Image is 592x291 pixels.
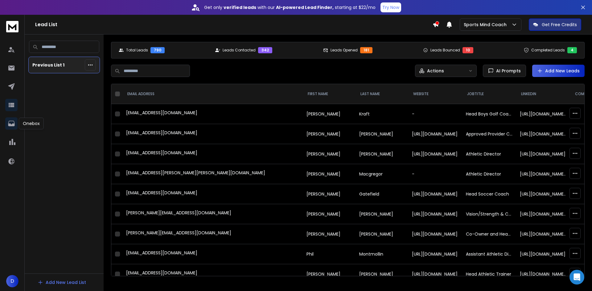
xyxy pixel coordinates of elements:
td: [PERSON_NAME] [303,264,356,284]
div: [EMAIL_ADDRESS][DOMAIN_NAME] [126,190,299,198]
td: [PERSON_NAME] [303,224,356,244]
td: [PERSON_NAME] [303,204,356,224]
td: [PERSON_NAME] [356,124,408,144]
th: website [408,84,462,104]
button: D [6,275,18,287]
div: 790 [150,47,165,53]
button: AI Prompts [483,65,526,77]
td: [PERSON_NAME] [303,104,356,124]
td: [URL][DOMAIN_NAME] [408,144,462,164]
button: Try Now [380,2,401,12]
button: Get Free Credits [529,18,581,31]
div: Onebox [19,118,44,129]
td: Head Boys Golf Coach [462,104,516,124]
td: [PERSON_NAME] [303,144,356,164]
td: [PERSON_NAME] [303,164,356,184]
td: [URL][DOMAIN_NAME][PERSON_NAME] [516,184,570,204]
h1: Lead List [35,21,433,28]
td: Phil [303,244,356,264]
td: Vision/Strength & Conditioning Coach (Owner) [462,204,516,224]
strong: AI-powered Lead Finder, [276,4,334,10]
td: Athletic Director [462,144,516,164]
td: [URL][DOMAIN_NAME] [408,224,462,244]
p: Sports Mind Coach [464,22,509,28]
td: [URL][DOMAIN_NAME] [408,184,462,204]
p: Get only with our starting at $22/mo [204,4,376,10]
a: Add New Leads [537,68,580,74]
td: [PERSON_NAME] [356,144,408,164]
td: Montmollin [356,244,408,264]
div: [EMAIL_ADDRESS][PERSON_NAME][PERSON_NAME][DOMAIN_NAME] [126,170,299,178]
td: Approved Provider Coordinator, Athletic Trainer [462,124,516,144]
td: [URL][DOMAIN_NAME] [408,124,462,144]
td: Head Athletic Trainer [462,264,516,284]
div: 4 [567,47,577,53]
td: - [408,104,462,124]
th: linkedIn [516,84,570,104]
div: 342 [258,47,272,53]
td: [PERSON_NAME] [356,264,408,284]
td: [PERSON_NAME] [303,184,356,204]
p: Leads Contacted [223,48,256,53]
td: [URL][DOMAIN_NAME] [516,144,570,164]
td: [PERSON_NAME] [356,204,408,224]
p: Actions [427,68,444,74]
p: Previous List 1 [32,62,64,68]
strong: verified leads [224,4,256,10]
span: AI Prompts [494,68,521,74]
td: Head Soccer Coach [462,184,516,204]
td: [PERSON_NAME] [356,224,408,244]
th: FIRST NAME [303,84,356,104]
button: Add New Lead List [33,276,91,289]
div: [EMAIL_ADDRESS][DOMAIN_NAME] [126,270,299,278]
td: [URL][DOMAIN_NAME][PERSON_NAME] [516,164,570,184]
div: [EMAIL_ADDRESS][DOMAIN_NAME] [126,130,299,138]
td: [URL][DOMAIN_NAME] [516,244,570,264]
td: [URL][DOMAIN_NAME] [408,244,462,264]
td: [URL][DOMAIN_NAME][PERSON_NAME] [516,204,570,224]
div: 181 [360,47,372,53]
td: Assistant Athletic Director for Communications [462,244,516,264]
div: [EMAIL_ADDRESS][DOMAIN_NAME] [126,250,299,258]
th: EMAIL ADDRESS [122,84,303,104]
div: Open Intercom Messenger [569,270,584,285]
p: Total Leads [126,48,148,53]
td: Macgregor [356,164,408,184]
div: [PERSON_NAME][EMAIL_ADDRESS][DOMAIN_NAME] [126,210,299,218]
p: Try Now [382,4,399,10]
td: [URL][DOMAIN_NAME] [408,264,462,284]
td: [URL][DOMAIN_NAME][PERSON_NAME] [516,124,570,144]
td: Athletic Director [462,164,516,184]
p: Get Free Credits [542,22,577,28]
td: - [408,164,462,184]
td: [URL][DOMAIN_NAME][PERSON_NAME] [516,104,570,124]
p: Leads Opened [331,48,358,53]
td: [URL][DOMAIN_NAME][PERSON_NAME] [516,224,570,244]
td: [PERSON_NAME] [303,124,356,144]
img: logo [6,21,18,32]
button: Add New Leads [532,65,585,77]
td: [URL][DOMAIN_NAME][PERSON_NAME][PERSON_NAME] [516,264,570,284]
td: Gatefield [356,184,408,204]
div: [PERSON_NAME][EMAIL_ADDRESS][DOMAIN_NAME] [126,230,299,238]
div: 10 [462,47,473,53]
div: [EMAIL_ADDRESS][DOMAIN_NAME] [126,150,299,158]
td: [URL][DOMAIN_NAME] [408,204,462,224]
p: Leads Bounced [430,48,460,53]
th: LAST NAME [356,84,408,104]
td: Co-Owner and Head Coach [462,224,516,244]
p: Completed Leads [531,48,565,53]
td: Kraft [356,104,408,124]
div: [EMAIL_ADDRESS][DOMAIN_NAME] [126,110,299,118]
th: jobTitle [462,84,516,104]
